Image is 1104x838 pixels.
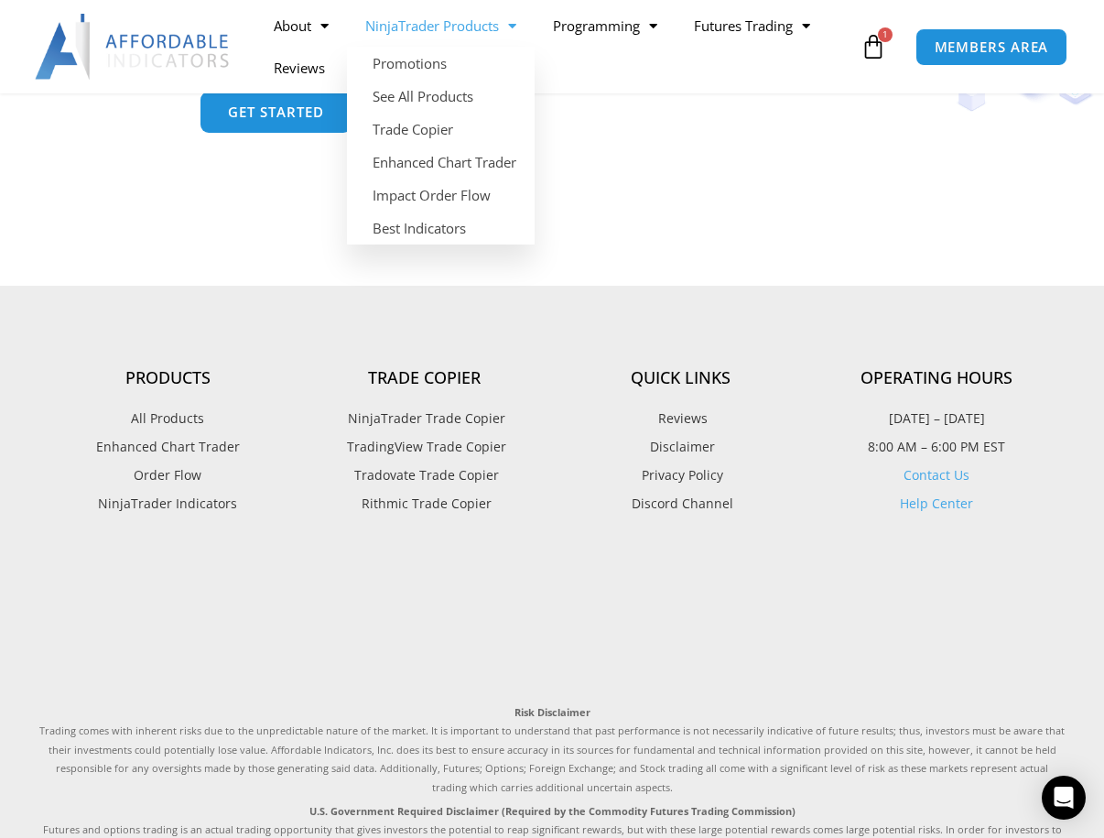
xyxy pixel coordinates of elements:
[255,5,856,89] nav: Menu
[134,463,201,487] span: Order Flow
[627,492,733,516] span: Discord Channel
[342,435,506,459] span: TradingView Trade Copier
[98,492,237,516] span: NinjaTrader Indicators
[228,105,324,119] span: get started
[904,466,969,484] a: Contact Us
[39,407,296,430] a: All Products
[296,407,552,430] a: NinjaTrader Trade Copier
[347,80,535,113] a: See All Products
[39,368,296,388] h4: Products
[645,435,715,459] span: Disclaimer
[552,435,808,459] a: Disclaimer
[552,463,808,487] a: Privacy Policy
[676,5,828,47] a: Futures Trading
[39,703,1065,797] p: Trading comes with inherent risks due to the unpredictable nature of the market. It is important ...
[1042,776,1086,820] div: Open Intercom Messenger
[255,47,343,89] a: Reviews
[296,463,552,487] a: Tradovate Trade Copier
[350,463,499,487] span: Tradovate Trade Copier
[900,495,973,512] a: Help Center
[808,435,1065,459] p: 8:00 AM – 6:00 PM EST
[296,368,552,388] h4: Trade Copier
[878,27,893,42] span: 1
[39,557,1065,685] iframe: Customer reviews powered by Trustpilot
[808,368,1065,388] h4: Operating Hours
[935,40,1049,54] span: MEMBERS AREA
[255,5,347,47] a: About
[309,804,796,818] strong: U.S. Government Required Disclaimer (Required by the Commodity Futures Trading Commission)
[39,435,296,459] a: Enhanced Chart Trader
[552,492,808,516] a: Discord Channel
[296,492,552,516] a: Rithmic Trade Copier
[514,705,590,719] strong: Risk Disclaimer
[833,20,914,73] a: 1
[347,179,535,212] a: Impact Order Flow
[347,47,535,245] ul: NinjaTrader Products
[96,435,240,459] span: Enhanced Chart Trader
[39,492,296,516] a: NinjaTrader Indicators
[637,463,723,487] span: Privacy Policy
[915,28,1068,66] a: MEMBERS AREA
[552,407,808,430] a: Reviews
[347,146,535,179] a: Enhanced Chart Trader
[200,92,352,133] a: get started
[347,212,535,245] a: Best Indicators
[131,407,204,430] span: All Products
[347,113,535,146] a: Trade Copier
[347,5,535,47] a: NinjaTrader Products
[296,435,552,459] a: TradingView Trade Copier
[535,5,676,47] a: Programming
[39,463,296,487] a: Order Flow
[808,407,1065,430] p: [DATE] – [DATE]
[343,407,505,430] span: NinjaTrader Trade Copier
[552,368,808,388] h4: Quick Links
[654,407,708,430] span: Reviews
[35,14,232,80] img: LogoAI | Affordable Indicators – NinjaTrader
[347,47,535,80] a: Promotions
[357,492,492,516] span: Rithmic Trade Copier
